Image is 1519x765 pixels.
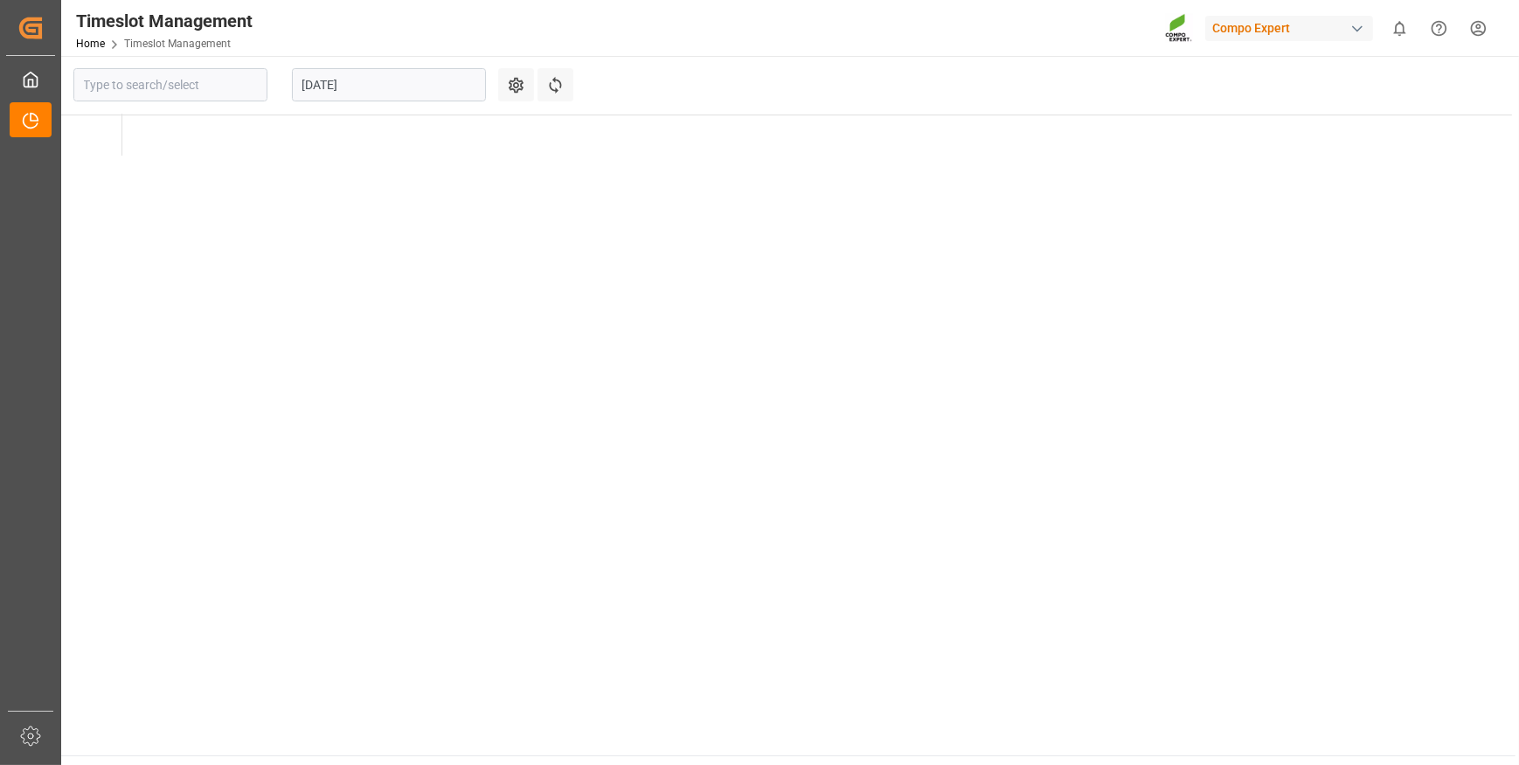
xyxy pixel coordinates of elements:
[76,8,253,34] div: Timeslot Management
[1165,13,1193,44] img: Screenshot%202023-09-29%20at%2010.02.21.png_1712312052.png
[1380,9,1419,48] button: show 0 new notifications
[76,38,105,50] a: Home
[292,68,486,101] input: DD.MM.YYYY
[1205,16,1373,41] div: Compo Expert
[73,68,267,101] input: Type to search/select
[1419,9,1459,48] button: Help Center
[1205,11,1380,45] button: Compo Expert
